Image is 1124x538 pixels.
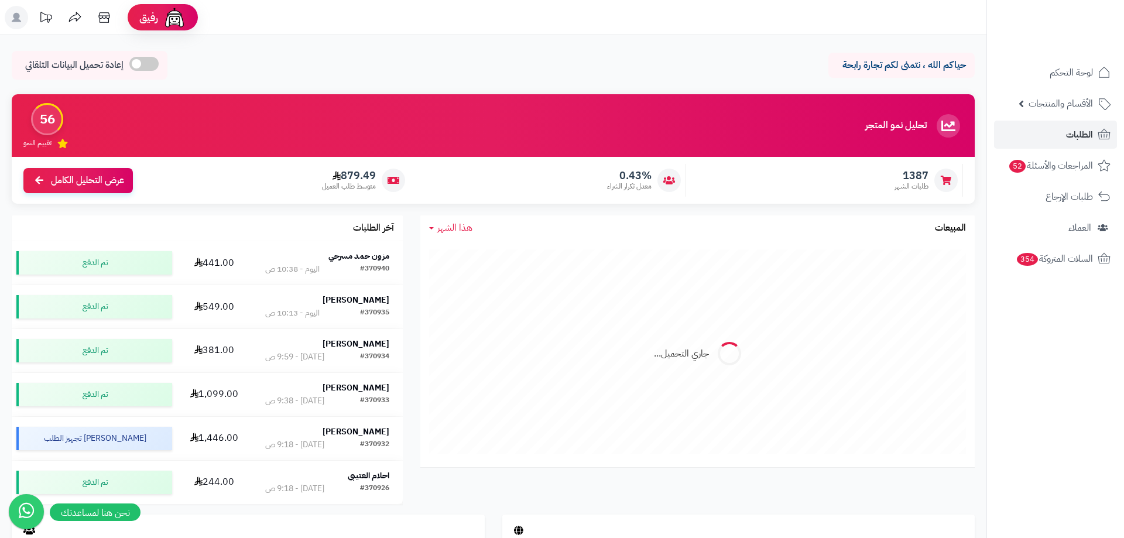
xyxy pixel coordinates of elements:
a: السلات المتروكة354 [994,245,1117,273]
span: عرض التحليل الكامل [51,174,124,187]
span: الأقسام والمنتجات [1029,95,1093,112]
img: ai-face.png [163,6,186,29]
span: لوحة التحكم [1050,64,1093,81]
span: السلات المتروكة [1016,251,1093,267]
span: 354 [1017,253,1038,266]
span: هذا الشهر [437,221,472,235]
a: لوحة التحكم [994,59,1117,87]
span: العملاء [1068,220,1091,236]
h3: آخر الطلبات [353,223,394,234]
strong: احلام العتيبي [348,470,389,482]
span: معدل تكرار الشراء [607,181,652,191]
div: تم الدفع [16,471,172,494]
div: #370926 [360,483,389,495]
div: #370940 [360,263,389,275]
div: اليوم - 10:38 ص [265,263,320,275]
div: [DATE] - 9:18 ص [265,483,324,495]
span: متوسط طلب العميل [322,181,376,191]
span: 52 [1009,160,1026,173]
span: 1387 [895,169,928,182]
span: تقييم النمو [23,138,52,148]
a: العملاء [994,214,1117,242]
span: طلبات الشهر [895,181,928,191]
div: جاري التحميل... [654,347,709,361]
td: 381.00 [177,329,252,372]
div: تم الدفع [16,251,172,275]
div: #370932 [360,439,389,451]
h3: تحليل نمو المتجر [865,121,927,131]
div: تم الدفع [16,295,172,318]
strong: [PERSON_NAME] [323,382,389,394]
a: هذا الشهر [429,221,472,235]
a: عرض التحليل الكامل [23,168,133,193]
a: تحديثات المنصة [31,6,60,32]
strong: [PERSON_NAME] [323,338,389,350]
td: 244.00 [177,461,252,504]
span: الطلبات [1066,126,1093,143]
span: إعادة تحميل البيانات التلقائي [25,59,124,72]
div: #370933 [360,395,389,407]
span: المراجعات والأسئلة [1008,157,1093,174]
span: 0.43% [607,169,652,182]
span: طلبات الإرجاع [1046,189,1093,205]
strong: [PERSON_NAME] [323,294,389,306]
div: اليوم - 10:13 ص [265,307,320,319]
h3: المبيعات [935,223,966,234]
strong: مزون حمد مسرحي [328,250,389,262]
p: حياكم الله ، نتمنى لكم تجارة رابحة [837,59,966,72]
strong: [PERSON_NAME] [323,426,389,438]
a: طلبات الإرجاع [994,183,1117,211]
span: 879.49 [322,169,376,182]
div: [DATE] - 9:38 ص [265,395,324,407]
div: [PERSON_NAME] تجهيز الطلب [16,427,172,450]
a: الطلبات [994,121,1117,149]
div: [DATE] - 9:59 ص [265,351,324,363]
td: 441.00 [177,241,252,285]
td: 549.00 [177,285,252,328]
div: #370935 [360,307,389,319]
span: رفيق [139,11,158,25]
div: #370934 [360,351,389,363]
div: [DATE] - 9:18 ص [265,439,324,451]
a: المراجعات والأسئلة52 [994,152,1117,180]
div: تم الدفع [16,339,172,362]
div: تم الدفع [16,383,172,406]
td: 1,099.00 [177,373,252,416]
td: 1,446.00 [177,417,252,460]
